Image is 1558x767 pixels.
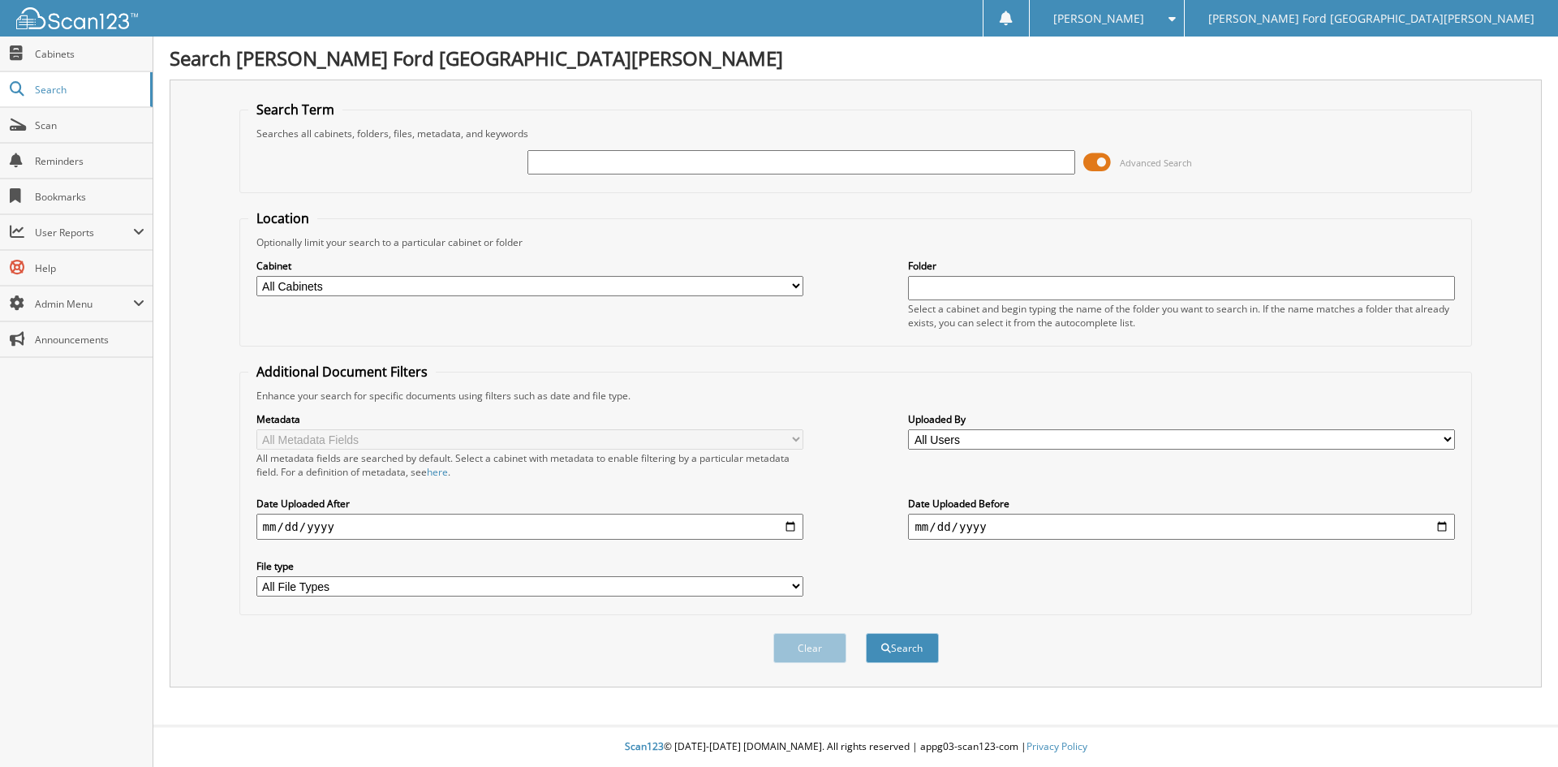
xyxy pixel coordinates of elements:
div: Enhance your search for specific documents using filters such as date and file type. [248,389,1464,403]
label: Date Uploaded After [256,497,803,511]
span: Admin Menu [35,297,133,311]
span: Help [35,261,144,275]
label: Date Uploaded Before [908,497,1455,511]
div: Select a cabinet and begin typing the name of the folder you want to search in. If the name match... [908,302,1455,330]
button: Clear [773,633,846,663]
span: [PERSON_NAME] Ford [GEOGRAPHIC_DATA][PERSON_NAME] [1208,14,1534,24]
label: Folder [908,259,1455,273]
legend: Location [248,209,317,227]
legend: Search Term [248,101,342,118]
div: All metadata fields are searched by default. Select a cabinet with metadata to enable filtering b... [256,451,803,479]
input: start [256,514,803,540]
label: Uploaded By [908,412,1455,426]
input: end [908,514,1455,540]
div: Optionally limit your search to a particular cabinet or folder [248,235,1464,249]
h1: Search [PERSON_NAME] Ford [GEOGRAPHIC_DATA][PERSON_NAME] [170,45,1542,71]
span: Bookmarks [35,190,144,204]
span: Reminders [35,154,144,168]
span: User Reports [35,226,133,239]
a: Privacy Policy [1026,739,1087,753]
span: Search [35,83,142,97]
a: here [427,465,448,479]
div: © [DATE]-[DATE] [DOMAIN_NAME]. All rights reserved | appg03-scan123-com | [153,727,1558,767]
label: Metadata [256,412,803,426]
label: Cabinet [256,259,803,273]
span: Scan [35,118,144,132]
span: Cabinets [35,47,144,61]
span: [PERSON_NAME] [1053,14,1144,24]
span: Scan123 [625,739,664,753]
div: Searches all cabinets, folders, files, metadata, and keywords [248,127,1464,140]
span: Announcements [35,333,144,347]
img: scan123-logo-white.svg [16,7,138,29]
span: Advanced Search [1120,157,1192,169]
legend: Additional Document Filters [248,363,436,381]
button: Search [866,633,939,663]
label: File type [256,559,803,573]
